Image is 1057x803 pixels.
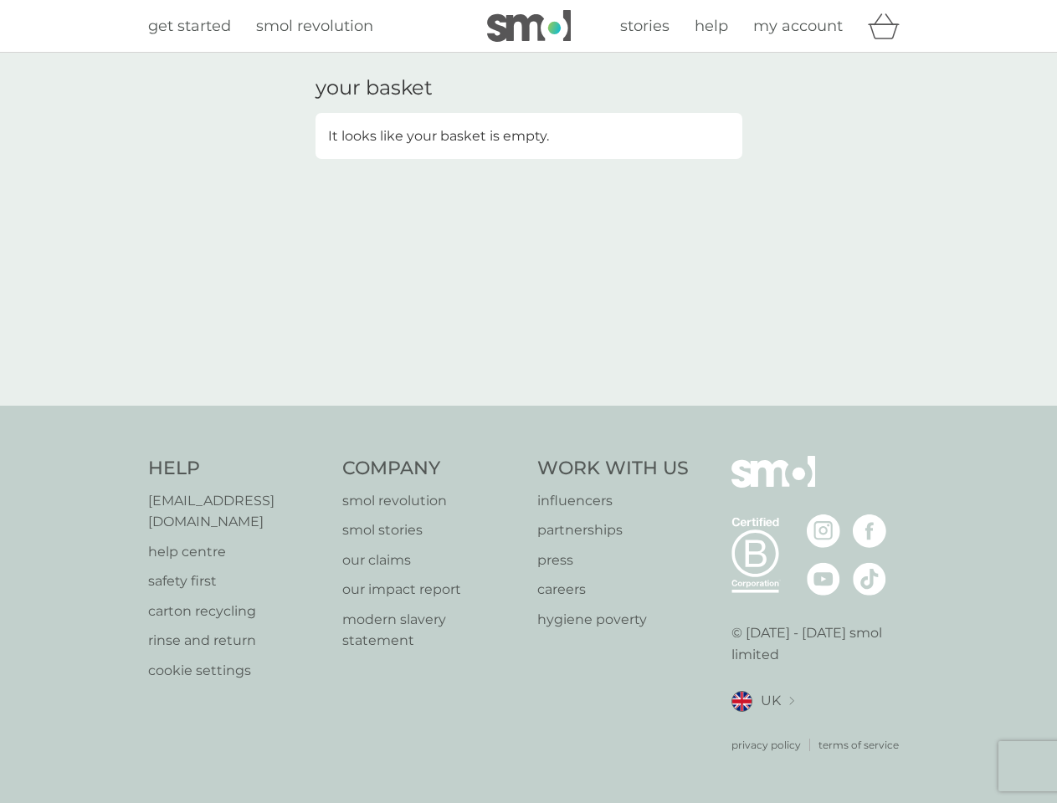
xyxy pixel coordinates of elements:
h4: Company [342,456,521,482]
div: basket [868,9,910,43]
img: visit the smol Facebook page [853,514,886,548]
a: partnerships [537,519,689,541]
a: influencers [537,490,689,512]
img: smol [487,10,571,42]
span: UK [761,690,781,712]
a: privacy policy [731,737,801,753]
a: cookie settings [148,660,326,682]
span: help [695,17,728,35]
a: careers [537,579,689,601]
img: visit the smol Instagram page [807,514,840,548]
img: UK flag [731,691,752,712]
img: visit the smol Tiktok page [853,562,886,596]
a: carton recycling [148,601,326,622]
span: get started [148,17,231,35]
span: my account [753,17,843,35]
a: help centre [148,541,326,563]
h4: Work With Us [537,456,689,482]
a: stories [620,14,670,38]
a: help [695,14,728,38]
a: get started [148,14,231,38]
a: our claims [342,550,521,571]
a: my account [753,14,843,38]
h4: Help [148,456,326,482]
img: select a new location [789,697,794,706]
p: © [DATE] - [DATE] smol limited [731,622,910,665]
a: hygiene poverty [537,609,689,631]
a: rinse and return [148,630,326,652]
a: smol stories [342,519,521,541]
img: visit the smol Youtube page [807,562,840,596]
img: smol [731,456,815,513]
a: smol revolution [256,14,373,38]
p: It looks like your basket is empty. [328,125,549,147]
a: modern slavery statement [342,609,521,652]
a: terms of service [818,737,899,753]
a: [EMAIL_ADDRESS][DOMAIN_NAME] [148,490,326,533]
a: safety first [148,570,326,592]
a: our impact report [342,579,521,601]
h3: your basket [316,76,433,100]
a: smol revolution [342,490,521,512]
a: press [537,550,689,571]
span: stories [620,17,670,35]
span: smol revolution [256,17,373,35]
